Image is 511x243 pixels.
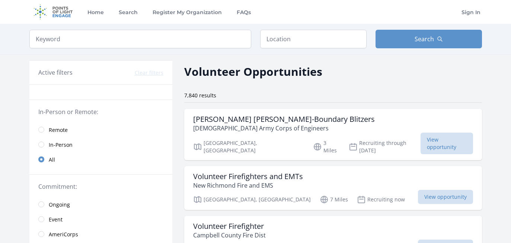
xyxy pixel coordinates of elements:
[49,231,78,238] span: AmeriCorps
[49,126,68,134] span: Remote
[29,122,172,137] a: Remote
[29,137,172,152] a: In-Person
[415,35,434,43] span: Search
[38,107,163,116] legend: In-Person or Remote:
[184,166,482,210] a: Volunteer Firefighters and EMTs New Richmond Fire and EMS [GEOGRAPHIC_DATA], [GEOGRAPHIC_DATA] 7 ...
[193,124,375,133] p: [DEMOGRAPHIC_DATA] Army Corps of Engineers
[260,30,367,48] input: Location
[49,141,73,149] span: In-Person
[38,182,163,191] legend: Commitment:
[29,227,172,242] a: AmeriCorps
[418,190,473,204] span: View opportunity
[349,139,421,154] p: Recruiting through [DATE]
[135,69,163,77] button: Clear filters
[29,152,172,167] a: All
[193,222,266,231] h3: Volunteer Firefighter
[184,63,322,80] h2: Volunteer Opportunities
[49,201,70,208] span: Ongoing
[29,197,172,212] a: Ongoing
[193,181,303,190] p: New Richmond Fire and EMS
[184,92,216,99] span: 7,840 results
[376,30,482,48] button: Search
[357,195,405,204] p: Recruiting now
[313,139,340,154] p: 3 Miles
[29,30,251,48] input: Keyword
[193,115,375,124] h3: [PERSON_NAME] [PERSON_NAME]-Boundary Blitzers
[193,231,266,240] p: Campbell County Fire Dist
[49,216,63,223] span: Event
[193,195,311,204] p: [GEOGRAPHIC_DATA], [GEOGRAPHIC_DATA]
[193,172,303,181] h3: Volunteer Firefighters and EMTs
[193,139,304,154] p: [GEOGRAPHIC_DATA], [GEOGRAPHIC_DATA]
[421,133,473,154] span: View opportunity
[38,68,73,77] h3: Active filters
[29,212,172,227] a: Event
[49,156,55,163] span: All
[320,195,348,204] p: 7 Miles
[184,109,482,160] a: [PERSON_NAME] [PERSON_NAME]-Boundary Blitzers [DEMOGRAPHIC_DATA] Army Corps of Engineers [GEOGRAP...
